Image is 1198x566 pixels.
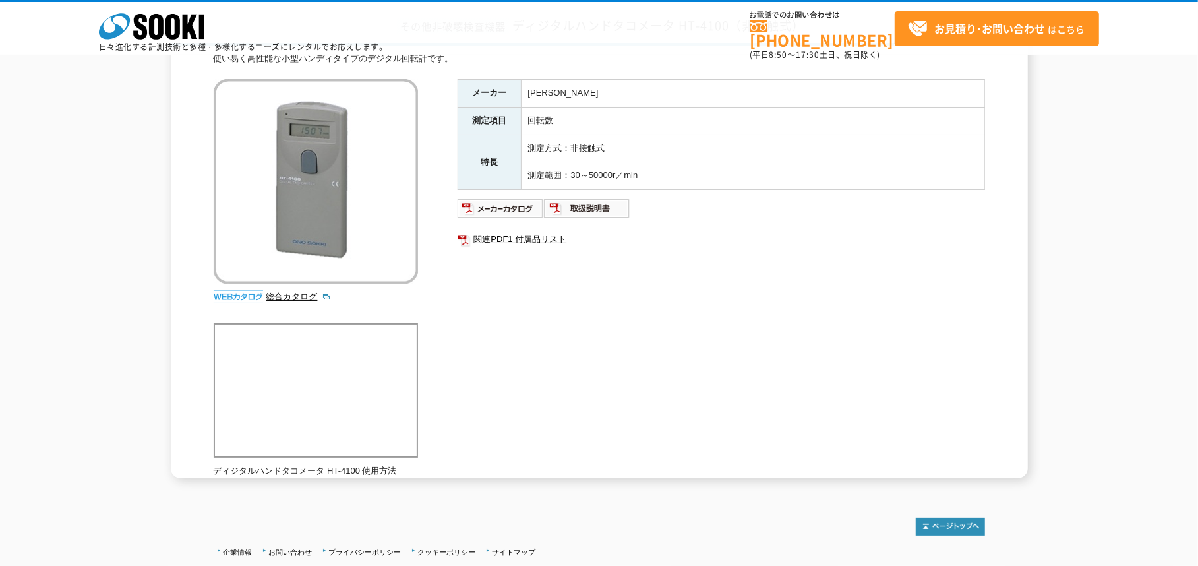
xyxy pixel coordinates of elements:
[544,198,630,219] img: 取扱説明書
[750,20,895,47] a: [PHONE_NUMBER]
[908,19,1085,39] span: はこちら
[214,464,418,478] p: ディジタルハンドタコメータ HT-4100 使用方法
[750,49,880,61] span: (平日 ～ 土日、祝日除く)
[521,80,984,108] td: [PERSON_NAME]
[458,198,544,219] img: メーカーカタログ
[750,11,895,19] span: お電話でのお問い合わせは
[269,548,313,556] a: お問い合わせ
[458,107,521,135] th: 測定項目
[329,548,402,556] a: プライバシーポリシー
[224,548,253,556] a: 企業情報
[796,49,820,61] span: 17:30
[934,20,1045,36] strong: お見積り･お問い合わせ
[895,11,1099,46] a: お見積り･お問い合わせはこちら
[266,292,331,301] a: 総合カタログ
[458,206,544,216] a: メーカーカタログ
[99,43,388,51] p: 日々進化する計測技術と多種・多様化するニーズにレンタルでお応えします。
[418,548,476,556] a: クッキーポリシー
[458,135,521,189] th: 特長
[916,518,985,536] img: トップページへ
[521,107,984,135] td: 回転数
[544,206,630,216] a: 取扱説明書
[458,80,521,108] th: メーカー
[458,231,985,248] a: 関連PDF1 付属品リスト
[493,548,536,556] a: サイトマップ
[214,290,263,303] img: webカタログ
[521,135,984,189] td: 測定方式：非接触式 測定範囲：30～50000r／min
[214,79,418,284] img: ディジタルハンドタコメータ HT-4100（非接触式）
[769,49,788,61] span: 8:50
